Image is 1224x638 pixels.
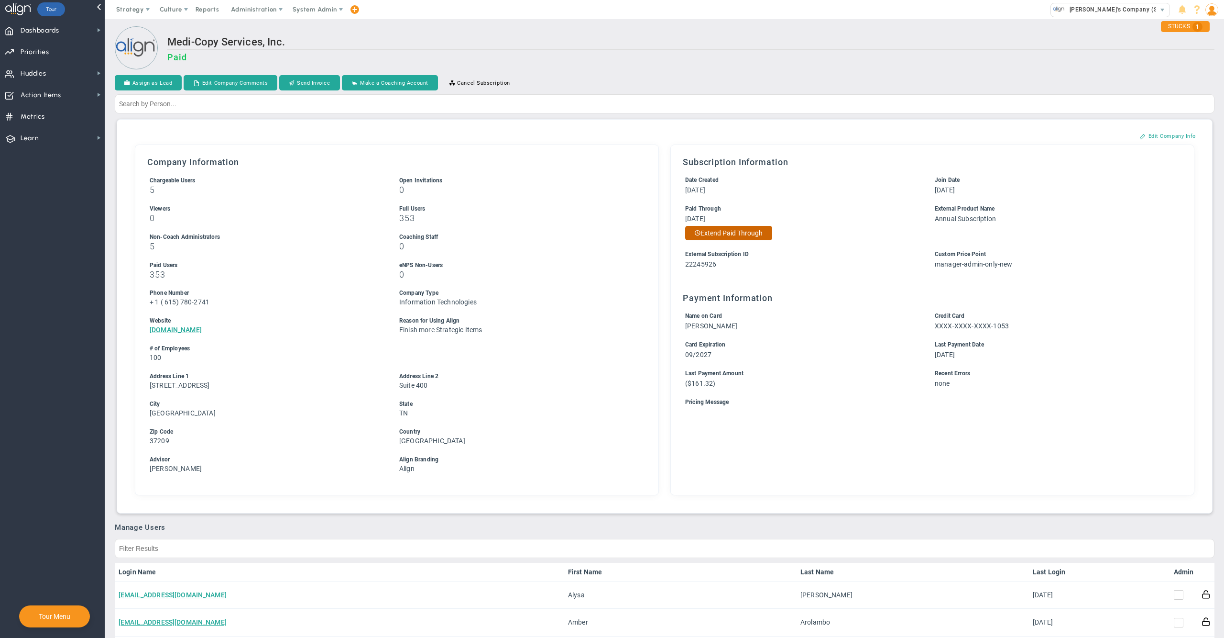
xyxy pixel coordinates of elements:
[150,213,382,223] h3: 0
[1029,609,1082,636] td: [DATE]
[36,612,73,621] button: Tour Menu
[399,234,438,240] span: Coaching Staff
[150,409,216,417] span: [GEOGRAPHIC_DATA]
[115,539,1214,558] input: Filter Results
[399,437,465,445] span: [GEOGRAPHIC_DATA]
[568,568,793,576] a: First Name
[685,226,772,240] button: Extend Paid Through
[150,465,202,472] span: [PERSON_NAME]
[1029,582,1082,609] td: [DATE]
[155,298,159,306] span: 1
[150,372,382,381] div: Address Line 1
[184,75,277,90] button: Edit Company Comments
[399,213,631,223] h3: 353
[150,270,382,279] h3: 353
[293,6,337,13] span: System Admin
[1205,3,1218,16] img: 48978.Person.photo
[167,52,1214,62] h3: Paid
[180,298,209,306] span: 780-2741
[150,185,382,194] h3: 5
[685,340,917,349] div: Card Expiration
[935,369,1167,378] div: Recent Errors
[150,381,210,389] span: [STREET_ADDRESS]
[147,157,646,167] h3: Company Information
[935,186,955,194] span: [DATE]
[21,107,45,127] span: Metrics
[399,427,631,437] div: Country
[150,437,169,445] span: 37209
[685,186,705,194] span: [DATE]
[683,293,1182,303] h3: Payment Information
[160,6,182,13] span: Culture
[150,344,631,353] div: # of Employees
[150,455,382,464] div: Advisor
[21,64,46,84] span: Huddles
[399,465,415,472] span: Align
[1192,22,1202,32] span: 1
[164,298,176,306] span: 615
[1033,568,1078,576] a: Last Login
[21,21,59,41] span: Dashboards
[1161,21,1210,32] div: STUCKS
[176,298,179,306] span: )
[231,6,276,13] span: Administration
[150,234,220,240] span: Non-Coach Administrators
[685,215,705,223] span: [DATE]
[399,177,443,184] span: Open Invitations
[1202,589,1211,599] button: Reset Password
[115,94,1214,113] input: Search by Person...
[150,289,382,298] div: Phone Number
[685,322,737,330] span: [PERSON_NAME]
[399,205,426,212] span: Full Users
[935,176,1167,185] div: Join Date
[685,312,917,321] div: Name on Card
[167,36,1214,50] h2: Medi-Copy Services, Inc.
[21,128,39,148] span: Learn
[119,591,227,599] a: [EMAIL_ADDRESS][DOMAIN_NAME]
[797,582,1029,609] td: [PERSON_NAME]
[161,298,163,306] span: (
[399,316,631,325] div: Reason for Using Align
[935,204,1167,213] div: External Product Name
[399,409,408,417] span: TN
[685,250,917,259] div: External Subscription ID
[683,157,1182,167] h3: Subscription Information
[399,242,631,251] h3: 0
[150,316,382,325] div: Website
[342,75,438,90] button: Make a Coaching Account
[399,298,477,306] span: Information Technologies
[115,26,158,69] img: Loading...
[399,381,427,389] span: Suite 400
[1130,128,1205,144] button: Edit Company Info
[685,204,917,213] div: Paid Through
[564,582,797,609] td: Alysa
[399,262,443,269] span: eNPS Non-Users
[150,205,170,212] span: Viewers
[399,270,631,279] h3: 0
[119,568,560,576] a: Login Name
[935,340,1167,349] div: Last Payment Date
[935,215,996,223] span: Annual Subscription
[150,262,178,269] span: Paid Users
[935,260,1013,268] span: manager-admin-only-new
[150,176,196,184] label: Includes Users + Open Invitations, excludes Coaching Staff
[935,322,1009,330] span: XXXX-XXXX-XXXX-1053
[115,523,1214,532] h3: Manage Users
[1053,3,1065,15] img: 33318.Company.photo
[399,400,631,409] div: State
[150,427,382,437] div: Zip Code
[399,185,631,194] h3: 0
[935,250,1167,259] div: Custom Price Point
[1065,3,1180,16] span: [PERSON_NAME]'s Company (Sandbox)
[1174,568,1194,576] a: Admin
[440,75,520,90] button: Cancel Subscription
[800,568,1025,576] a: Last Name
[399,289,631,298] div: Company Type
[685,176,917,185] div: Date Created
[1202,616,1211,627] button: Reset Password
[115,75,182,90] button: Assign as Lead
[150,326,202,334] a: [DOMAIN_NAME]
[399,326,482,334] span: Finish more Strategic Items
[116,6,144,13] span: Strategy
[150,354,161,361] span: 100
